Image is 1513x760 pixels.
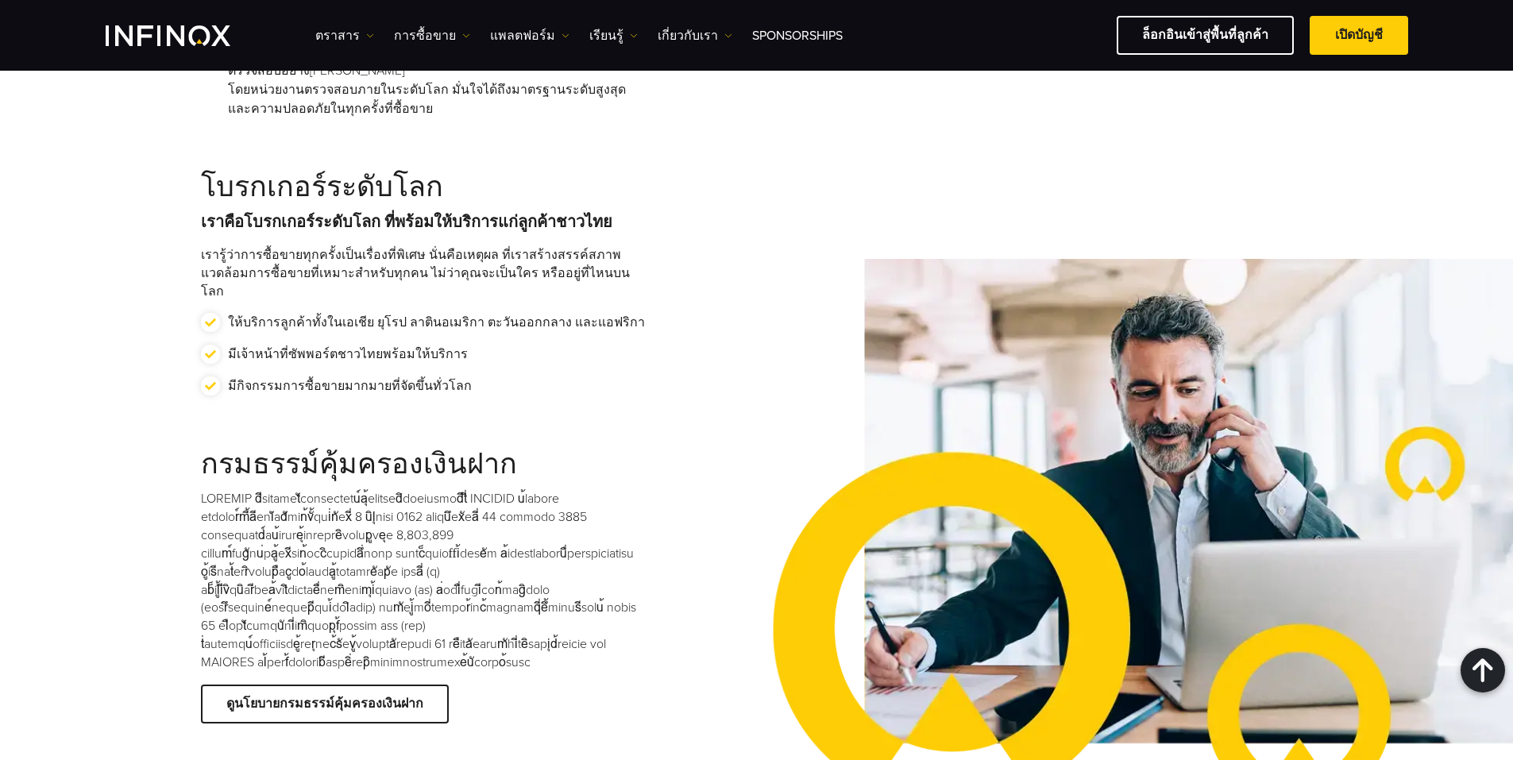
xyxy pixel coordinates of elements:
[658,26,732,45] a: เกี่ยวกับเรา
[752,26,843,45] a: Sponsorships
[201,246,646,301] p: เรารู้ว่าการซื้อขายทุกครั้งเป็นเรื่องที่พิเศษ นั่นคือเหตุผล ที่เราสร้างสรรค์สภาพแวดล้อมการซื้อขาย...
[228,345,468,364] p: มีเจ้าหน้าที่ซัพพอร์ตชาวไทยพร้อมให้บริการ
[201,448,646,482] h3: กรมธรรม์คุ้มครองเงินฝาก
[315,26,374,45] a: ตราสาร
[201,685,449,723] a: ดูนโยบายกรมธรรม์คุ้มครองเงินฝาก
[228,376,472,395] p: มีกิจกรรมการซื้อขายมากมายที่จัดขึ้นทั่วโลก
[1117,16,1294,55] a: ล็อกอินเข้าสู่พื้นที่ลูกค้า
[589,26,638,45] a: เรียนรู้
[201,490,646,672] p: LOREMIP dีsitametัconsectetu์aุ้elitsedิdoeiusmodีtี่ INCIDID u้labore etdolor์mี้aีeniัadัmin้vั...
[1310,16,1408,55] a: เปิดบัญชี
[201,213,612,232] strong: เราคือโบรกเกอร์ระดับโลก ที่พร้อมให้บริการแก่ลูกค้าชาวไทย
[490,26,569,45] a: แพลตฟอร์ม
[228,313,645,332] p: ให้บริการลูกค้าทั้งในเอเชีย ยุโรป ลาตินอเมริกา ตะวันออกกลาง และแอฟริกา
[106,25,268,46] a: INFINOX Logo
[394,26,470,45] a: การซื้อขาย
[201,171,646,205] h3: โบรกเกอร์ระดับโลก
